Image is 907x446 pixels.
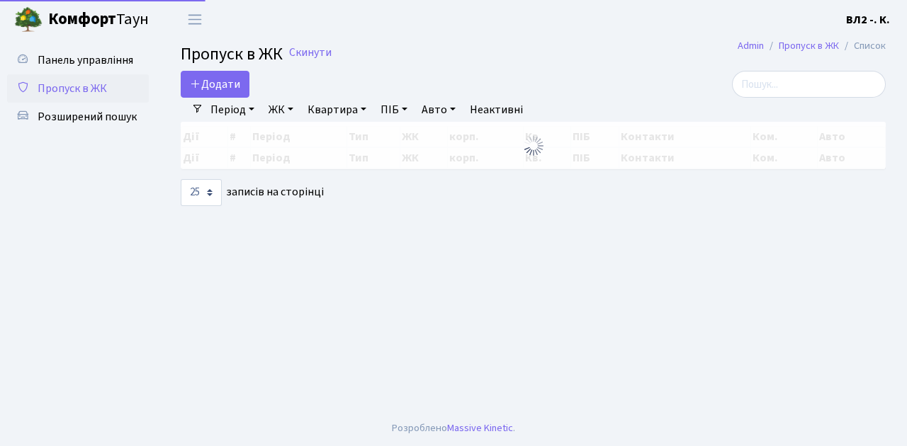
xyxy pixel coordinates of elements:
[181,179,222,206] select: записів на сторінці
[392,421,515,436] div: Розроблено .
[177,8,213,31] button: Переключити навігацію
[416,98,461,122] a: Авто
[38,81,107,96] span: Пропуск в ЖК
[181,179,324,206] label: записів на сторінці
[263,98,299,122] a: ЖК
[738,38,764,53] a: Admin
[48,8,149,32] span: Таун
[38,52,133,68] span: Панель управління
[38,109,137,125] span: Розширений пошук
[464,98,529,122] a: Неактивні
[302,98,372,122] a: Квартира
[181,42,283,67] span: Пропуск в ЖК
[375,98,413,122] a: ПІБ
[48,8,116,30] b: Комфорт
[522,135,545,157] img: Обробка...
[14,6,43,34] img: logo.png
[716,31,907,61] nav: breadcrumb
[846,11,890,28] a: ВЛ2 -. К.
[846,12,890,28] b: ВЛ2 -. К.
[779,38,839,53] a: Пропуск в ЖК
[7,46,149,74] a: Панель управління
[7,103,149,131] a: Розширений пошук
[289,46,332,59] a: Скинути
[190,76,240,92] span: Додати
[7,74,149,103] a: Пропуск в ЖК
[732,71,886,98] input: Пошук...
[447,421,513,435] a: Massive Kinetic
[205,98,260,122] a: Період
[839,38,886,54] li: Список
[181,71,249,98] a: Додати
